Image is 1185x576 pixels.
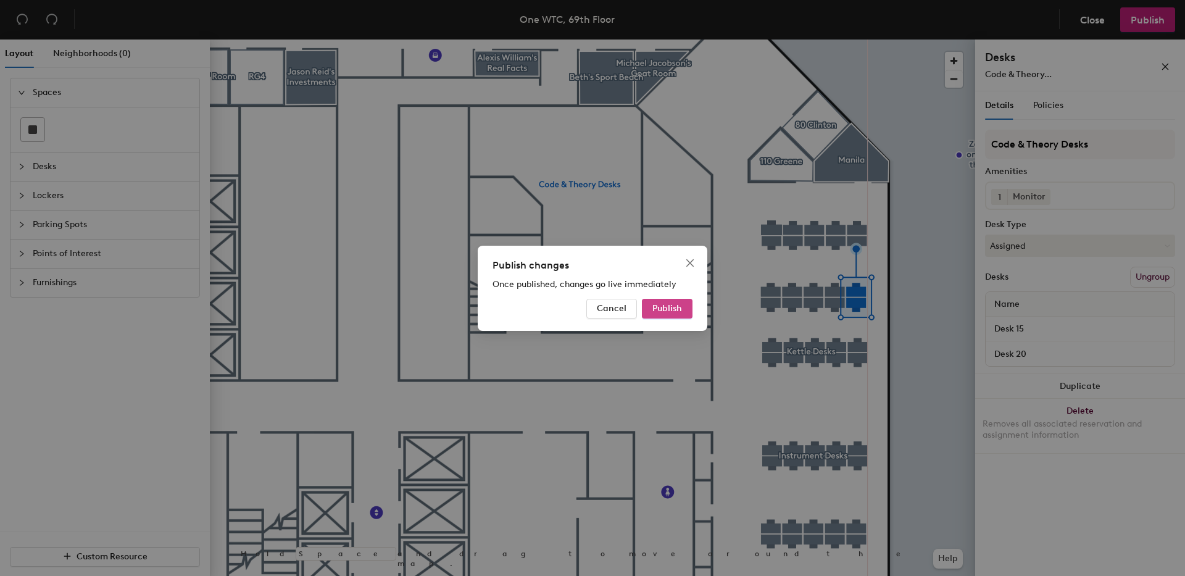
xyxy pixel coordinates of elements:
span: Publish [652,303,682,314]
button: Cancel [586,299,637,319]
span: Once published, changes go live immediately [493,279,676,290]
div: Publish changes [493,258,692,273]
button: Publish [642,299,692,319]
button: Close [680,253,700,273]
span: close [685,258,695,268]
span: Close [680,258,700,268]
span: Cancel [597,303,626,314]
